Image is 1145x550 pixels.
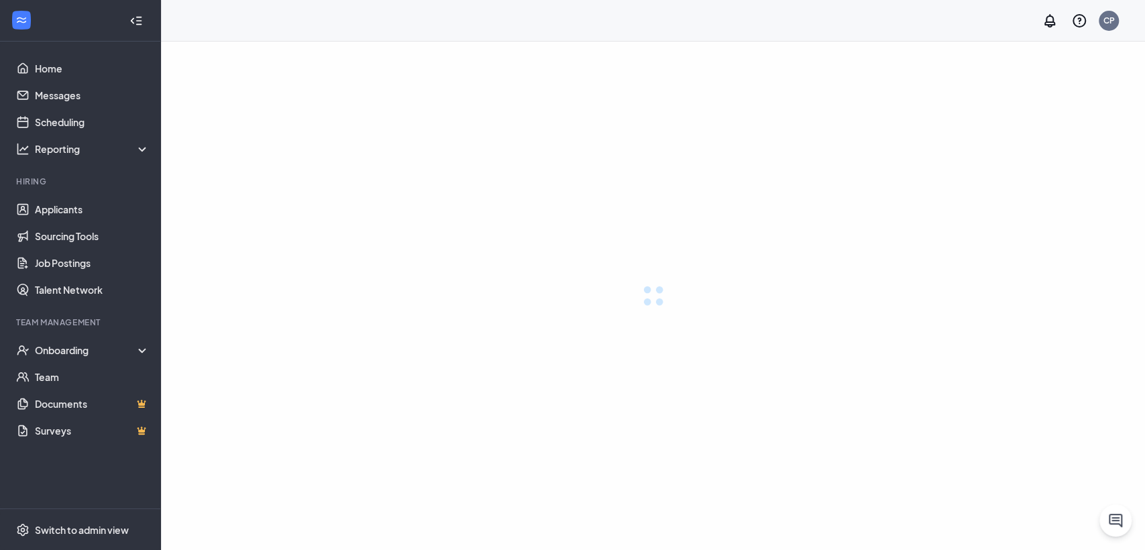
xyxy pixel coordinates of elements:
[1103,15,1115,26] div: CP
[1107,512,1124,529] svg: ChatActive
[16,523,30,537] svg: Settings
[16,317,147,328] div: Team Management
[35,250,150,276] a: Job Postings
[16,176,147,187] div: Hiring
[35,276,150,303] a: Talent Network
[15,13,28,27] svg: WorkstreamLogo
[35,142,150,156] div: Reporting
[35,223,150,250] a: Sourcing Tools
[35,364,150,390] a: Team
[35,343,150,357] div: Onboarding
[1042,13,1058,29] svg: Notifications
[129,14,143,27] svg: Collapse
[16,142,30,156] svg: Analysis
[35,417,150,444] a: SurveysCrown
[1071,13,1087,29] svg: QuestionInfo
[35,390,150,417] a: DocumentsCrown
[35,523,129,537] div: Switch to admin view
[35,109,150,135] a: Scheduling
[35,82,150,109] a: Messages
[35,196,150,223] a: Applicants
[16,343,30,357] svg: UserCheck
[35,55,150,82] a: Home
[1099,504,1132,537] button: ChatActive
